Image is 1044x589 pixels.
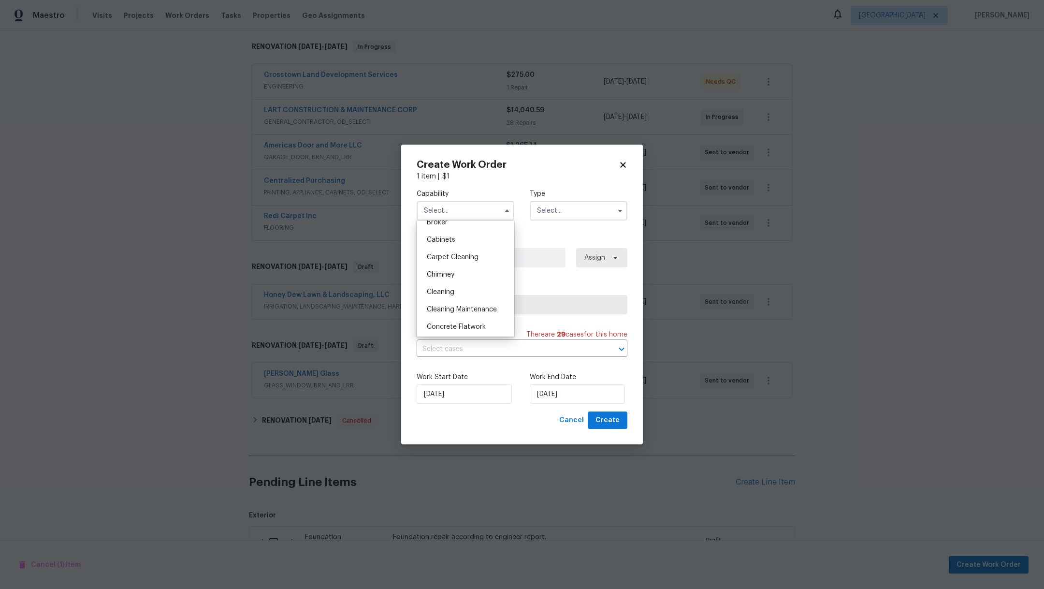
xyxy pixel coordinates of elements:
[501,205,513,217] button: Hide options
[417,372,514,382] label: Work Start Date
[427,324,486,330] span: Concrete Flatwork
[427,306,497,313] span: Cleaning Maintenance
[417,189,514,199] label: Capability
[427,254,478,261] span: Carpet Cleaning
[417,236,627,246] label: Work Order Manager
[427,236,455,243] span: Cabinets
[530,384,625,404] input: M/D/YYYY
[615,342,628,356] button: Open
[425,300,619,309] span: Select trade partner
[417,384,512,404] input: M/D/YYYY
[417,160,619,170] h2: Create Work Order
[530,201,627,221] input: Select...
[417,201,514,221] input: Select...
[595,414,620,427] span: Create
[614,205,626,217] button: Show options
[588,412,627,429] button: Create
[417,172,627,181] div: 1 item |
[526,330,627,339] span: There are case s for this home
[530,372,627,382] label: Work End Date
[584,253,605,263] span: Assign
[427,271,454,278] span: Chimney
[427,219,448,226] span: Broker
[555,412,588,429] button: Cancel
[442,173,449,180] span: $ 1
[559,414,584,427] span: Cancel
[557,331,565,338] span: 29
[530,189,627,199] label: Type
[417,342,600,357] input: Select cases
[427,289,454,295] span: Cleaning
[417,283,627,293] label: Trade Partner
